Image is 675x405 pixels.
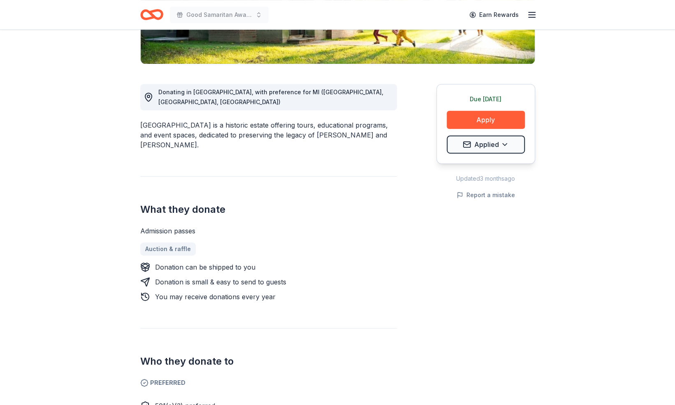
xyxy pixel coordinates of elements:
div: [GEOGRAPHIC_DATA] is a historic estate offering tours, educational programs, and event spaces, de... [140,120,397,150]
h2: Who they donate to [140,355,397,368]
a: Earn Rewards [464,7,524,22]
button: Applied [447,135,525,154]
a: Home [140,5,163,24]
button: Apply [447,111,525,129]
span: Applied [474,139,499,150]
div: You may receive donations every year [155,292,276,302]
div: Donation is small & easy to send to guests [155,277,286,287]
h2: What they donate [140,203,397,216]
button: Report a mistake [457,190,515,200]
div: Due [DATE] [447,94,525,104]
a: Auction & raffle [140,242,196,256]
span: Good Samaritan Awards Dinner [186,10,252,20]
div: Updated 3 months ago [436,174,535,184]
div: Admission passes [140,226,397,236]
span: Preferred [140,378,397,388]
span: Donating in [GEOGRAPHIC_DATA], with preference for MI ([GEOGRAPHIC_DATA], [GEOGRAPHIC_DATA], [GEO... [158,88,383,105]
div: Donation can be shipped to you [155,262,255,272]
button: Good Samaritan Awards Dinner [170,7,269,23]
